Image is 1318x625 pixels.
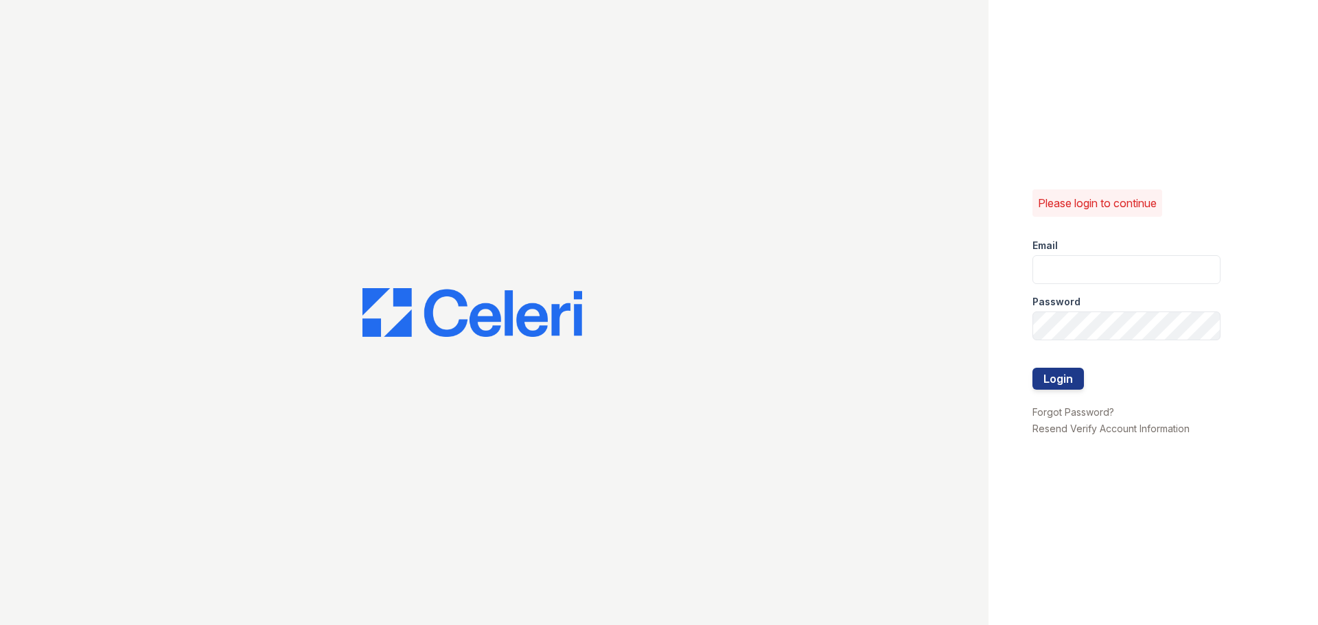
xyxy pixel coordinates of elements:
a: Forgot Password? [1032,406,1114,418]
label: Password [1032,295,1080,309]
p: Please login to continue [1038,195,1157,211]
img: CE_Logo_Blue-a8612792a0a2168367f1c8372b55b34899dd931a85d93a1a3d3e32e68fde9ad4.png [362,288,582,338]
a: Resend Verify Account Information [1032,423,1190,434]
label: Email [1032,239,1058,252]
button: Login [1032,368,1084,390]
